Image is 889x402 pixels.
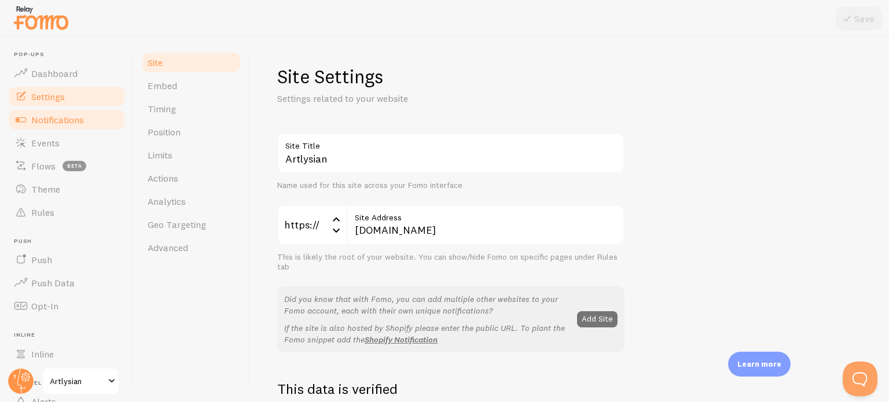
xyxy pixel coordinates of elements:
[141,97,242,120] a: Timing
[7,108,126,131] a: Notifications
[31,137,60,149] span: Events
[148,103,176,115] span: Timing
[277,92,555,105] p: Settings related to your website
[7,342,126,366] a: Inline
[7,154,126,178] a: Flows beta
[284,293,570,316] p: Did you know that with Fomo, you can add multiple other websites to your Fomo account, each with ...
[12,3,70,32] img: fomo-relay-logo-orange.svg
[7,178,126,201] a: Theme
[277,205,347,245] div: https://
[31,300,58,312] span: Opt-In
[14,238,126,245] span: Push
[7,131,126,154] a: Events
[347,205,624,245] input: myhonestcompany.com
[31,254,52,265] span: Push
[148,219,206,230] span: Geo Targeting
[141,120,242,143] a: Position
[31,206,54,218] span: Rules
[141,236,242,259] a: Advanced
[31,348,54,360] span: Inline
[31,114,84,126] span: Notifications
[7,201,126,224] a: Rules
[148,196,186,207] span: Analytics
[347,205,624,224] label: Site Address
[31,91,65,102] span: Settings
[148,126,181,138] span: Position
[843,362,877,396] iframe: Help Scout Beacon - Open
[277,180,624,191] div: Name used for this site across your Fomo interface
[141,190,242,213] a: Analytics
[728,352,791,377] div: Learn more
[148,242,188,253] span: Advanced
[7,85,126,108] a: Settings
[141,213,242,236] a: Geo Targeting
[7,62,126,85] a: Dashboard
[14,51,126,58] span: Pop-ups
[148,57,163,68] span: Site
[42,367,120,395] a: Artlysian
[577,311,618,327] button: Add Site
[31,68,78,79] span: Dashboard
[141,167,242,190] a: Actions
[31,160,56,172] span: Flows
[277,380,624,398] h2: This data is verified
[148,172,178,184] span: Actions
[50,374,105,388] span: Artlysian
[284,322,570,345] p: If the site is also hosted by Shopify please enter the public URL. To plant the Fomo snippet add the
[277,133,624,153] label: Site Title
[365,334,438,345] a: Shopify Notification
[277,252,624,272] div: This is likely the root of your website. You can show/hide Fomo on specific pages under Rules tab
[63,161,86,171] span: beta
[141,74,242,97] a: Embed
[148,80,177,91] span: Embed
[141,143,242,167] a: Limits
[31,183,60,195] span: Theme
[7,294,126,318] a: Opt-In
[7,248,126,271] a: Push
[141,51,242,74] a: Site
[14,331,126,339] span: Inline
[31,277,75,289] span: Push Data
[148,149,172,161] span: Limits
[7,271,126,294] a: Push Data
[277,65,624,88] h1: Site Settings
[737,359,781,370] p: Learn more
